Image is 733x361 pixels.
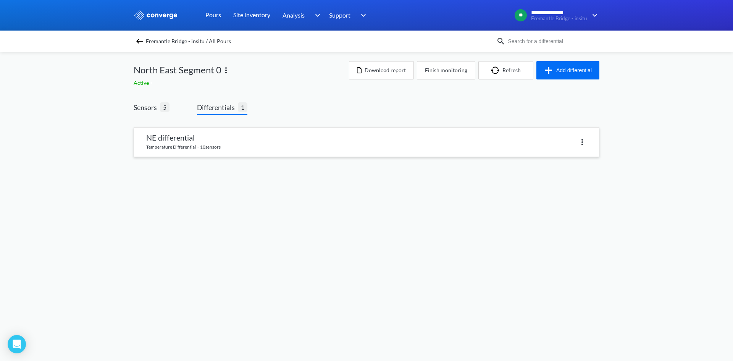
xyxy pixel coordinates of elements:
button: Finish monitoring [417,61,475,79]
span: - [150,79,154,86]
span: 1 [238,102,247,112]
span: North East Segment 0 [134,63,221,77]
img: backspace.svg [135,37,144,46]
span: Fremantle Bridge - insitu / All Pours [146,36,231,47]
img: icon-search.svg [496,37,505,46]
span: Differentials [197,102,238,113]
span: 5 [160,102,170,112]
img: icon-refresh.svg [491,66,502,74]
input: Search for a differential [505,37,598,45]
img: icon-file.svg [357,67,362,73]
img: more.svg [221,66,231,75]
img: icon-plus.svg [544,66,556,75]
span: Active [134,79,150,86]
button: Add differential [536,61,599,79]
span: Sensors [134,102,160,113]
img: downArrow.svg [310,11,322,20]
span: Fremantle Bridge - insitu [531,16,587,21]
img: logo_ewhite.svg [134,10,178,20]
span: Support [329,10,350,20]
button: Download report [349,61,414,79]
button: Refresh [478,61,533,79]
img: more.svg [578,138,587,147]
img: downArrow.svg [356,11,368,20]
img: downArrow.svg [587,11,599,20]
div: Open Intercom Messenger [8,335,26,353]
span: Analysis [283,10,305,20]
